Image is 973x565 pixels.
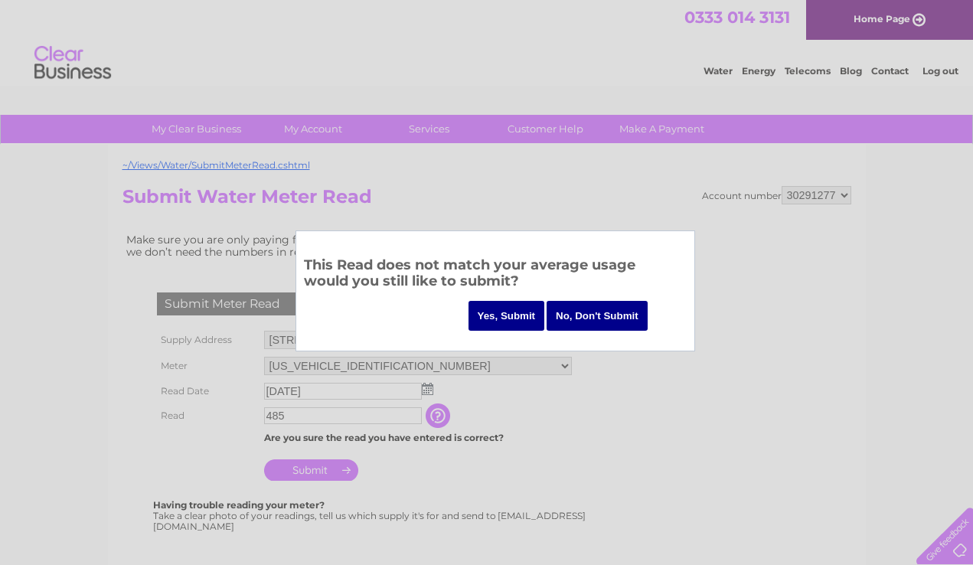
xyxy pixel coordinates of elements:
[922,65,958,77] a: Log out
[304,254,687,296] h3: This Read does not match your average usage would you still like to submit?
[704,65,733,77] a: Water
[34,40,112,87] img: logo.png
[871,65,909,77] a: Contact
[469,301,545,331] input: Yes, Submit
[547,301,648,331] input: No, Don't Submit
[126,8,849,74] div: Clear Business is a trading name of Verastar Limited (registered in [GEOGRAPHIC_DATA] No. 3667643...
[785,65,831,77] a: Telecoms
[840,65,862,77] a: Blog
[742,65,775,77] a: Energy
[684,8,790,27] a: 0333 014 3131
